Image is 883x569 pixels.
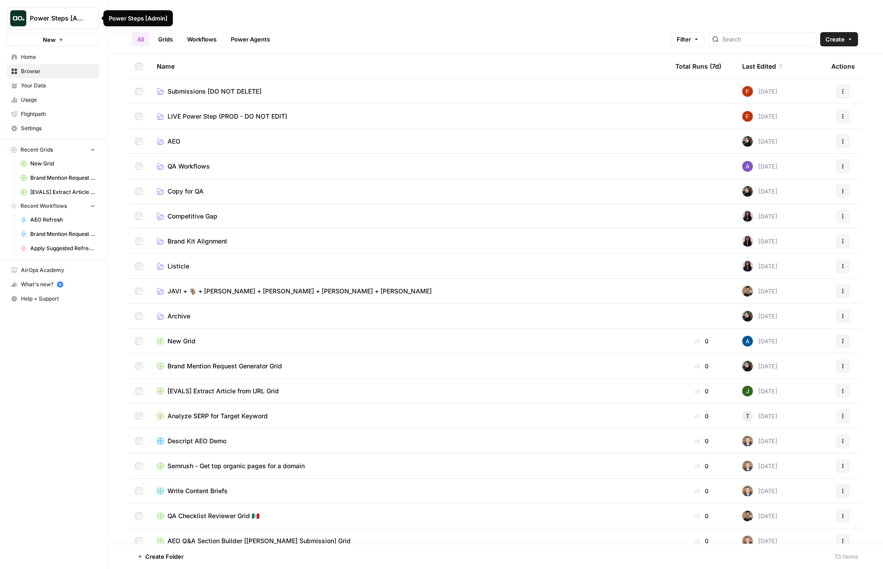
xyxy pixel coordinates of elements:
div: [DATE] [742,386,777,396]
span: Brand Mention Request Generator Grid [30,174,95,182]
div: Actions [831,54,855,78]
div: [DATE] [742,161,777,172]
img: 50s1itr6iuawd1zoxsc8bt0iyxwq [742,436,753,446]
div: Browse [132,11,171,25]
a: New Grid [157,337,661,346]
div: [DATE] [742,336,777,346]
a: Browse [7,64,99,78]
div: Name [157,54,661,78]
span: Settings [21,124,95,132]
span: AEO [168,137,180,146]
img: 5v0yozua856dyxnw4lpcp45mgmzh [742,386,753,396]
img: rox323kbkgutb4wcij4krxobkpon [742,236,753,247]
div: [DATE] [742,236,777,247]
a: AEO Refresh [16,213,99,227]
img: 50s1itr6iuawd1zoxsc8bt0iyxwq [742,536,753,546]
span: Brand Mention Request Generator Grid [168,362,282,371]
img: eoqc67reg7z2luvnwhy7wyvdqmsw [742,136,753,147]
span: Descript AEO Demo [168,437,226,445]
div: 0 [675,412,728,421]
div: 0 [675,337,728,346]
a: LIVE Power Step (PROD - DO NOT EDIT) [157,112,661,121]
a: Archive [157,312,661,321]
span: Brand Mention Request Generator [30,230,95,238]
span: Recent Grids [20,146,53,154]
a: AirOps Academy [7,263,99,277]
a: Semrush - Get top organic pages for a domain [157,462,661,470]
button: Recent Workflows [7,199,99,213]
span: New [43,35,56,44]
span: [EVALS] Extract Article from URL Grid [30,188,95,196]
div: [DATE] [742,111,777,122]
div: [DATE] [742,286,777,297]
img: 50s1itr6iuawd1zoxsc8bt0iyxwq [742,461,753,471]
span: Write Content Briefs [168,487,228,495]
a: Usage [7,93,99,107]
span: Semrush - Get top organic pages for a domain [168,462,305,470]
span: Apply Suggested Refresh Changes [30,244,95,252]
span: Home [21,53,95,61]
span: Archive [168,312,190,321]
a: Flightpath [7,107,99,121]
div: 0 [675,362,728,371]
a: Analyze SERP for Target Keyword [157,412,661,421]
span: Browse [21,67,95,75]
a: JAVI + 🐐 + [PERSON_NAME] + [PERSON_NAME] + [PERSON_NAME] + [PERSON_NAME] [157,287,661,296]
img: he81ibor8lsei4p3qvg4ugbvimgp [742,336,753,346]
img: rox323kbkgutb4wcij4krxobkpon [742,211,753,222]
a: New Grid [16,157,99,171]
span: Create Folder [145,552,184,561]
span: Listicle [168,262,189,271]
a: [EVALS] Extract Article from URL Grid [16,185,99,199]
a: QA Checklist Reviewer Grid 🇲🇽 [157,511,661,520]
div: [DATE] [742,361,777,371]
div: 0 [675,536,728,545]
input: Search [722,35,813,44]
div: Last Edited [742,54,783,78]
div: [DATE] [742,136,777,147]
div: [DATE] [742,261,777,272]
button: Filter [671,32,705,46]
div: 0 [675,487,728,495]
img: 50s1itr6iuawd1zoxsc8bt0iyxwq [742,486,753,496]
a: Home [7,50,99,64]
img: 7nhihnjpesijol0l01fvic7q4e5q [742,111,753,122]
button: Workspace: Power Steps [Admin] [7,7,99,29]
span: QA Checklist Reviewer Grid 🇲🇽 [168,511,259,520]
span: JAVI + 🐐 + [PERSON_NAME] + [PERSON_NAME] + [PERSON_NAME] + [PERSON_NAME] [168,287,432,296]
a: AEO [157,137,661,146]
div: 0 [675,387,728,396]
div: 73 Items [834,552,858,561]
span: AirOps Academy [21,266,95,274]
a: Brand Mention Request Generator Grid [157,362,661,371]
div: [DATE] [742,536,777,546]
img: rox323kbkgutb4wcij4krxobkpon [742,261,753,272]
span: Recent Workflows [20,202,67,210]
div: [DATE] [742,461,777,471]
span: Filter [677,35,691,44]
img: eoqc67reg7z2luvnwhy7wyvdqmsw [742,361,753,371]
button: Help + Support [7,292,99,306]
span: New Grid [168,337,196,346]
div: [DATE] [742,511,777,521]
button: Create [820,32,858,46]
div: [DATE] [742,186,777,197]
a: Your Data [7,78,99,93]
div: [DATE] [742,311,777,322]
div: 0 [675,437,728,445]
div: [DATE] [742,486,777,496]
button: Create Folder [132,549,189,564]
a: Brand Mention Request Generator Grid [16,171,99,185]
span: QA Workflows [168,162,210,171]
div: 0 [675,511,728,520]
img: 7nhihnjpesijol0l01fvic7q4e5q [742,86,753,97]
span: Brand Kit Alignment [168,237,227,246]
a: Brand Mention Request Generator [16,227,99,241]
a: Brand Kit Alignment [157,237,661,246]
div: Total Runs (7d) [675,54,721,78]
a: AEO Q&A Section Builder [[PERSON_NAME] Submission] Grid [157,536,661,545]
span: Create [826,35,845,44]
a: Workflows [182,32,222,46]
span: T [746,412,749,421]
a: 5 [57,281,63,288]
